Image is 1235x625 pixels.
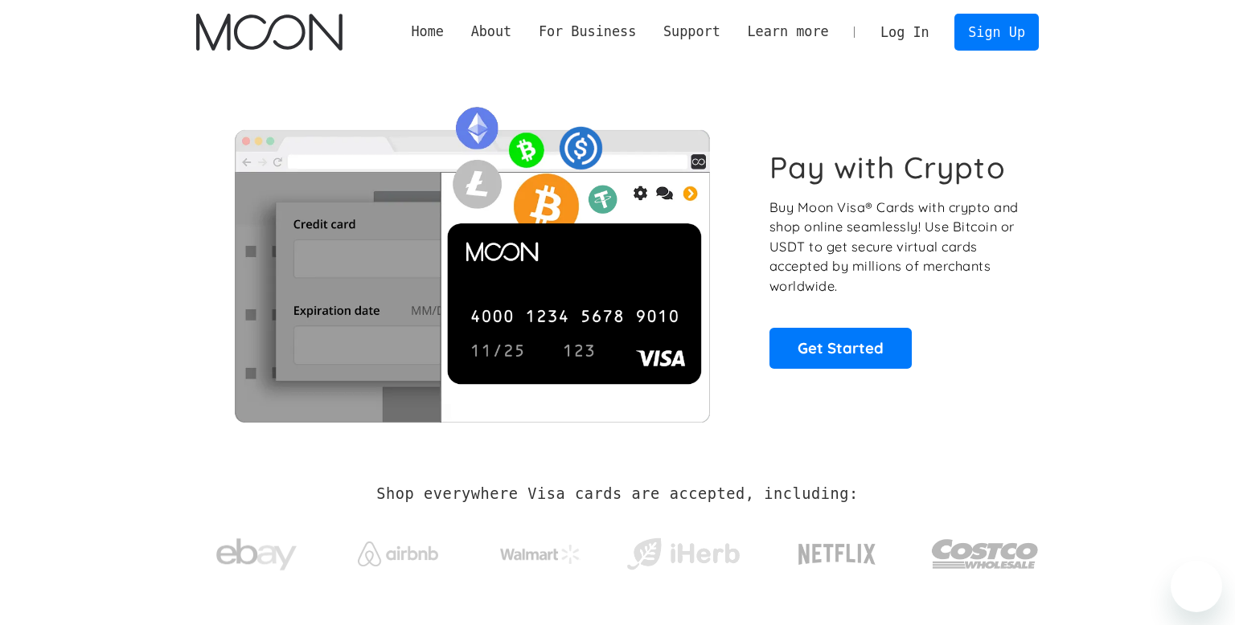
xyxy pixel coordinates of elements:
a: Airbnb [338,525,458,574]
div: Learn more [747,22,828,42]
p: Buy Moon Visa® Cards with crypto and shop online seamlessly! Use Bitcoin or USDT to get secure vi... [769,198,1021,296]
a: ebay [196,513,316,588]
a: Costco [931,508,1039,592]
a: Netflix [765,518,909,582]
a: Log In [867,14,942,50]
a: Home [398,22,457,42]
div: For Business [525,22,650,42]
iframe: Bouton de lancement de la fenêtre de messagerie [1171,561,1222,612]
div: For Business [539,22,636,42]
div: Learn more [734,22,843,42]
div: Support [650,22,733,42]
img: iHerb [623,533,743,575]
a: iHerb [623,517,743,583]
img: Walmart [500,545,581,564]
a: Walmart [481,529,601,572]
div: About [471,22,512,42]
img: Moon Cards let you spend your crypto anywhere Visa is accepted. [196,96,747,422]
h1: Pay with Crypto [769,149,1006,186]
img: Netflix [797,534,877,574]
h2: Shop everywhere Visa cards are accepted, including: [376,485,858,503]
img: Airbnb [358,541,438,566]
img: Costco [931,524,1039,584]
div: Support [663,22,720,42]
a: home [196,14,342,51]
a: Sign Up [954,14,1038,50]
img: Moon Logo [196,14,342,51]
div: About [457,22,525,42]
img: ebay [216,529,297,580]
a: Get Started [769,328,912,368]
